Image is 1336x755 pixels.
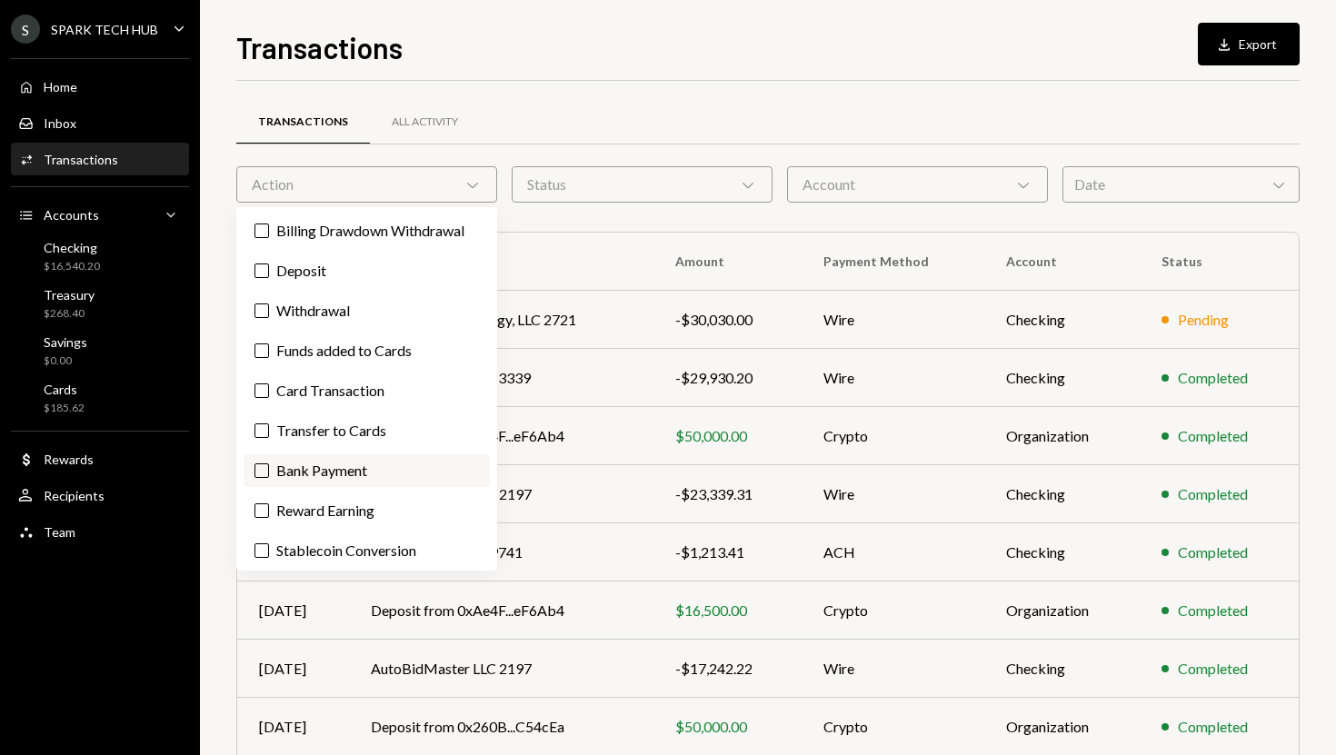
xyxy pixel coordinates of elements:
label: Reward Earning [244,494,490,527]
td: Checking [984,349,1139,407]
div: Savings [44,334,87,350]
div: $16,500.00 [675,600,780,621]
a: Recipients [11,479,189,512]
th: Account [984,233,1139,291]
div: Checking [44,240,100,255]
div: -$1,213.41 [675,541,780,563]
div: [DATE] [259,600,327,621]
div: Action [236,166,497,203]
td: Crypto [802,407,984,465]
div: Recipients [44,488,105,503]
td: Deposit from 0xAe4F...eF6Ab4 [349,407,654,465]
td: Wire [802,465,984,523]
div: $0.00 [44,353,87,369]
div: Completed [1178,541,1248,563]
label: Bank Payment [244,454,490,487]
div: Pending [1178,309,1229,331]
td: Checking [984,291,1139,349]
td: ACH [802,523,984,581]
td: Checking [984,640,1139,698]
div: Status [512,166,773,203]
div: $268.40 [44,306,95,322]
td: Organization [984,581,1139,640]
a: Rewards [11,442,189,475]
div: $50,000.00 [675,716,780,738]
button: Stablecoin Conversion [254,543,269,558]
div: S [11,15,40,44]
a: Home [11,70,189,103]
a: Accounts [11,198,189,231]
button: Billing Drawdown Withdrawal [254,224,269,238]
div: Completed [1178,658,1248,680]
a: Team [11,515,189,548]
td: Wire [802,291,984,349]
td: Organization [984,407,1139,465]
button: Reward Earning [254,503,269,518]
div: Accounts [44,207,99,223]
div: Completed [1178,600,1248,621]
div: $185.62 [44,401,85,416]
a: Treasury$268.40 [11,282,189,325]
div: Treasury [44,287,95,303]
th: To/From [349,233,654,291]
label: Funds added to Cards [244,334,490,367]
label: Card Transaction [244,374,490,407]
a: Transactions [236,99,370,145]
div: Rewards [44,452,94,467]
th: Payment Method [802,233,984,291]
button: Bank Payment [254,463,269,478]
div: Completed [1178,483,1248,505]
label: Transfer to Cards [244,414,490,447]
td: Boacan-Huntington 3339 [349,349,654,407]
a: Checking$16,540.20 [11,234,189,278]
div: Transactions [258,114,348,130]
td: [PERSON_NAME] 9741 [349,523,654,581]
a: Savings$0.00 [11,329,189,373]
a: Cards$185.62 [11,376,189,420]
td: AutoBidMaster LLC 2197 [349,465,654,523]
label: Deposit [244,254,490,287]
div: Completed [1178,425,1248,447]
div: -$23,339.31 [675,483,780,505]
td: Deposit from 0xAe4F...eF6Ab4 [349,581,654,640]
label: Billing Drawdown Withdrawal [244,214,490,247]
div: Transactions [44,152,118,167]
div: Cards [44,382,85,397]
button: Transfer to Cards [254,423,269,438]
a: Transactions [11,143,189,175]
div: -$30,030.00 [675,309,780,331]
th: Status [1140,233,1299,291]
button: Export [1198,23,1300,65]
button: Withdrawal [254,303,269,318]
a: All Activity [370,99,480,145]
button: Deposit [254,263,269,278]
td: Wire [802,640,984,698]
td: Wire [802,349,984,407]
th: Amount [653,233,802,291]
div: $16,540.20 [44,259,100,274]
div: -$29,930.20 [675,367,780,389]
label: Stablecoin Conversion [244,534,490,567]
div: Completed [1178,367,1248,389]
div: Inbox [44,115,76,131]
button: Funds added to Cards [254,343,269,358]
div: Account [787,166,1048,203]
div: All Activity [392,114,458,130]
td: Checking [984,465,1139,523]
a: Inbox [11,106,189,139]
div: Team [44,524,75,540]
div: Completed [1178,716,1248,738]
div: $50,000.00 [675,425,780,447]
div: [DATE] [259,716,327,738]
td: AutoBidMaster LLC 2197 [349,640,654,698]
h1: Transactions [236,29,403,65]
td: Crypto [802,581,984,640]
label: Withdrawal [244,294,490,327]
div: Home [44,79,77,94]
div: SPARK TECH HUB [51,22,158,37]
div: -$17,242.22 [675,658,780,680]
div: [DATE] [259,658,327,680]
td: Checking [984,523,1139,581]
td: Metadrive Technology, LLC 2721 [349,291,654,349]
button: Card Transaction [254,383,269,398]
